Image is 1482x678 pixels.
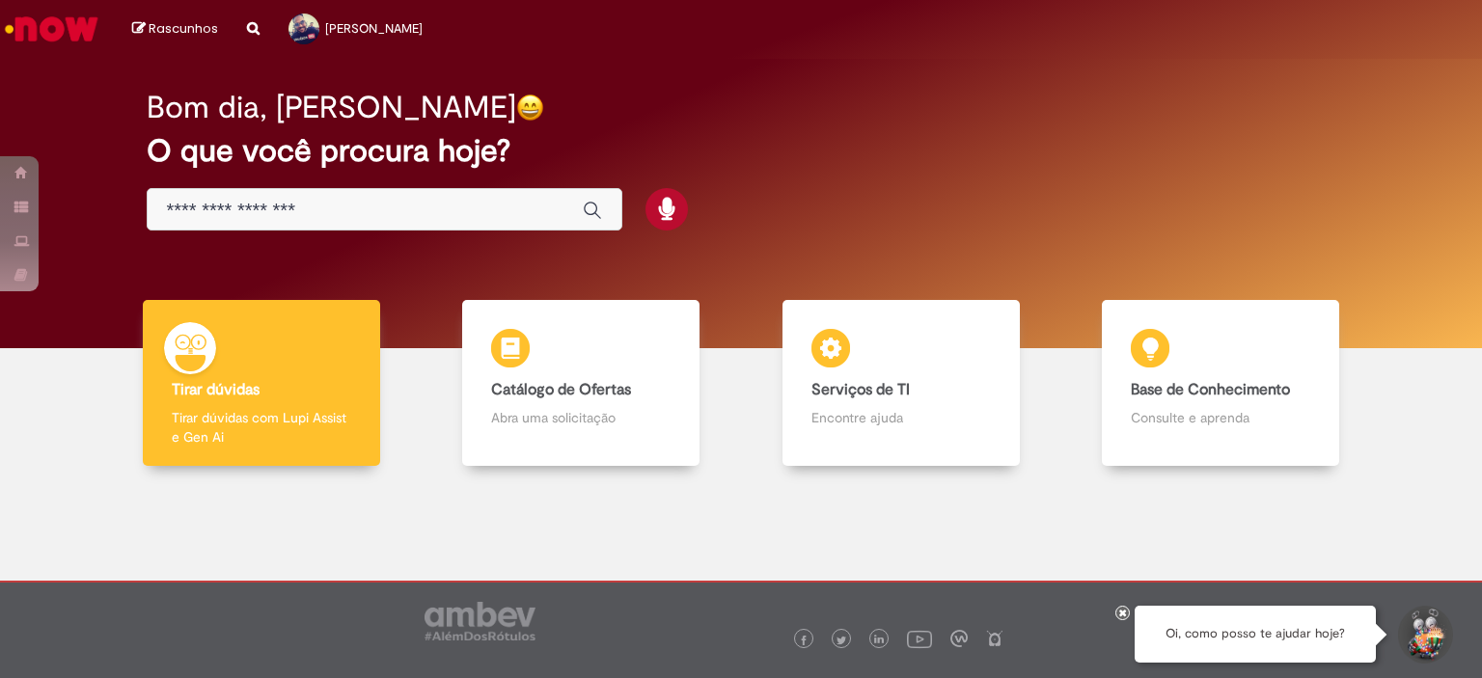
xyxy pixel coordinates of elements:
img: logo_footer_naosei.png [986,630,1003,647]
img: logo_footer_linkedin.png [874,635,884,646]
img: ServiceNow [2,10,101,48]
a: Tirar dúvidas Tirar dúvidas com Lupi Assist e Gen Ai [101,300,422,467]
a: Catálogo de Ofertas Abra uma solicitação [422,300,742,467]
img: logo_footer_facebook.png [799,636,809,645]
span: [PERSON_NAME] [325,20,423,37]
p: Tirar dúvidas com Lupi Assist e Gen Ai [172,408,351,447]
img: logo_footer_ambev_rotulo_gray.png [425,602,535,640]
b: Tirar dúvidas [172,380,260,399]
button: Iniciar Conversa de Suporte [1395,606,1453,664]
span: Rascunhos [149,19,218,38]
h2: Bom dia, [PERSON_NAME] [147,91,516,124]
img: logo_footer_youtube.png [907,626,932,651]
p: Consulte e aprenda [1131,408,1310,427]
b: Catálogo de Ofertas [491,380,631,399]
div: Oi, como posso te ajudar hoje? [1135,606,1376,663]
img: happy-face.png [516,94,544,122]
img: logo_footer_twitter.png [837,636,846,645]
a: Base de Conhecimento Consulte e aprenda [1061,300,1382,467]
h2: O que você procura hoje? [147,134,1336,168]
b: Serviços de TI [811,380,910,399]
p: Encontre ajuda [811,408,991,427]
a: Serviços de TI Encontre ajuda [741,300,1061,467]
p: Abra uma solicitação [491,408,671,427]
a: Rascunhos [132,20,218,39]
img: logo_footer_workplace.png [950,630,968,647]
b: Base de Conhecimento [1131,380,1290,399]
